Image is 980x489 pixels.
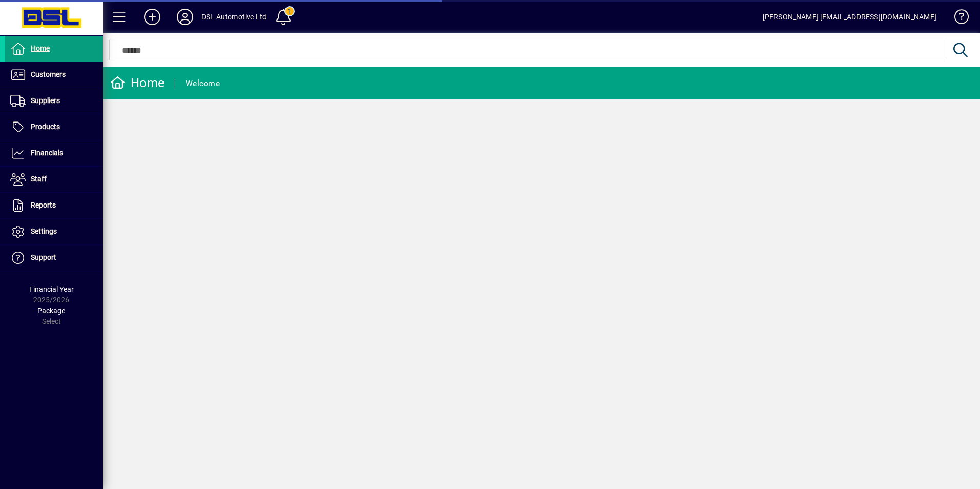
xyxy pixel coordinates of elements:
a: Products [5,114,103,140]
span: Support [31,253,56,261]
div: [PERSON_NAME] [EMAIL_ADDRESS][DOMAIN_NAME] [763,9,936,25]
a: Settings [5,219,103,244]
div: Home [110,75,165,91]
a: Reports [5,193,103,218]
a: Financials [5,140,103,166]
span: Customers [31,70,66,78]
span: Package [37,307,65,315]
div: Welcome [186,75,220,92]
span: Financial Year [29,285,74,293]
span: Settings [31,227,57,235]
span: Products [31,123,60,131]
span: Home [31,44,50,52]
a: Knowledge Base [947,2,967,35]
a: Support [5,245,103,271]
div: DSL Automotive Ltd [201,9,267,25]
button: Add [136,8,169,26]
span: Suppliers [31,96,60,105]
span: Staff [31,175,47,183]
a: Suppliers [5,88,103,114]
span: Reports [31,201,56,209]
a: Customers [5,62,103,88]
span: Financials [31,149,63,157]
button: Profile [169,8,201,26]
a: Staff [5,167,103,192]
